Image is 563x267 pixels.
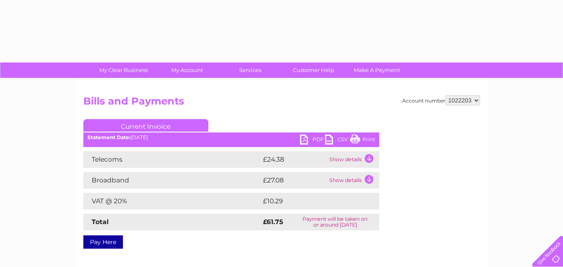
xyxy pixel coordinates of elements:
[83,235,123,249] a: Pay Here
[83,151,261,168] td: Telecoms
[279,62,348,78] a: Customer Help
[350,135,375,147] a: Print
[261,193,362,210] td: £10.29
[263,218,283,226] strong: £61.75
[92,218,109,226] strong: Total
[327,172,379,189] td: Show details
[343,62,411,78] a: Make A Payment
[153,62,221,78] a: My Account
[300,135,325,147] a: PDF
[261,172,327,189] td: £27.08
[89,62,158,78] a: My Clear Business
[325,135,350,147] a: CSV
[83,135,379,140] div: [DATE]
[261,151,327,168] td: £24.38
[327,151,379,168] td: Show details
[291,214,379,230] td: Payment will be taken on or around [DATE]
[88,134,130,140] b: Statement Date:
[83,193,261,210] td: VAT @ 20%
[83,119,208,132] a: Current Invoice
[216,62,285,78] a: Services
[83,95,480,111] h2: Bills and Payments
[402,95,480,105] div: Account number
[83,172,261,189] td: Broadband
